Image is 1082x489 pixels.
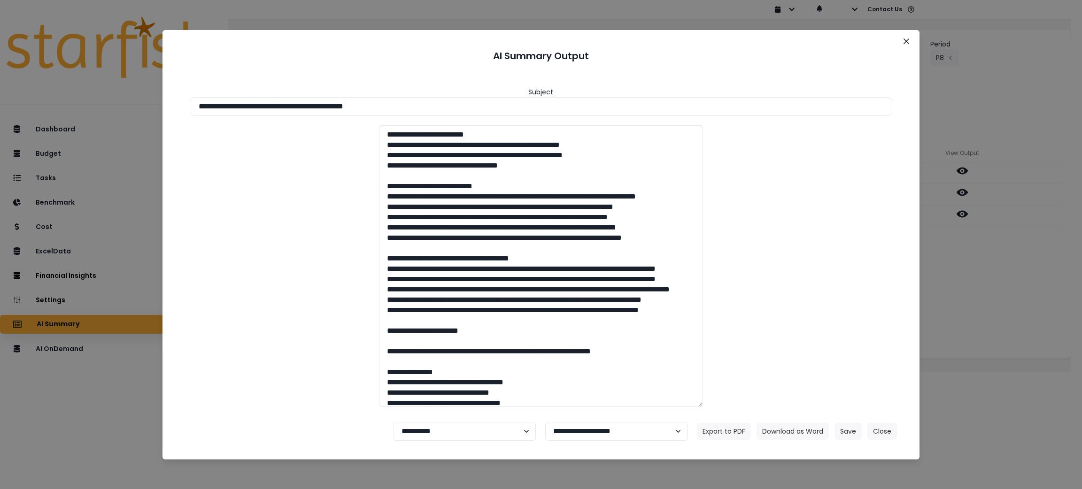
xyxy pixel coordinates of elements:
button: Close [867,423,897,440]
header: Subject [528,87,553,97]
button: Export to PDF [697,423,751,440]
button: Save [835,423,862,440]
header: AI Summary Output [174,41,909,70]
button: Close [899,34,914,49]
button: Download as Word [757,423,829,440]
